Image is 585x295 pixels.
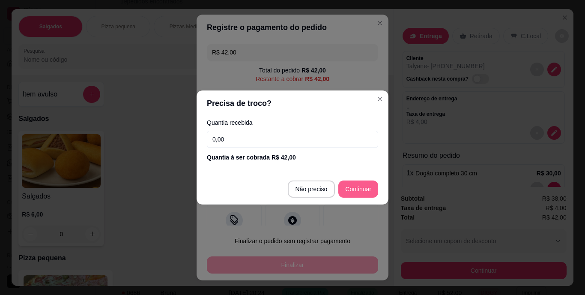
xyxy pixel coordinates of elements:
[207,153,378,162] div: Quantia à ser cobrada R$ 42,00
[338,181,378,198] button: Continuar
[373,92,387,106] button: Close
[207,120,378,126] label: Quantia recebida
[197,90,388,116] header: Precisa de troco?
[288,181,335,198] button: Não preciso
